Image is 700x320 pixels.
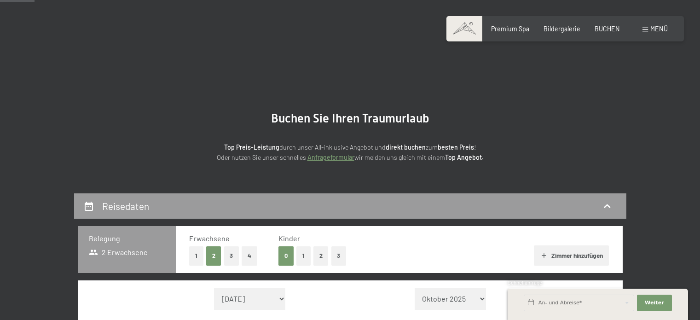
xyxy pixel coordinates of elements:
[206,246,221,265] button: 2
[534,245,609,266] button: Zimmer hinzufügen
[89,247,148,257] span: 2 Erwachsene
[386,143,426,151] strong: direkt buchen
[148,142,553,163] p: durch unser All-inklusive Angebot und zum ! Oder nutzen Sie unser schnelles wir melden uns gleich...
[224,246,239,265] button: 3
[224,143,279,151] strong: Top Preis-Leistung
[242,246,257,265] button: 4
[189,246,203,265] button: 1
[491,25,529,33] a: Premium Spa
[445,153,484,161] strong: Top Angebot.
[296,246,311,265] button: 1
[650,25,668,33] span: Menü
[278,234,300,243] span: Kinder
[645,299,664,307] span: Weiter
[102,200,149,212] h2: Reisedaten
[331,246,347,265] button: 3
[307,153,354,161] a: Anfrageformular
[508,279,542,285] span: Schnellanfrage
[637,295,672,311] button: Weiter
[544,25,580,33] a: Bildergalerie
[438,143,474,151] strong: besten Preis
[271,111,429,125] span: Buchen Sie Ihren Traumurlaub
[89,233,165,244] h3: Belegung
[595,25,620,33] a: BUCHEN
[278,246,294,265] button: 0
[313,246,329,265] button: 2
[189,234,230,243] span: Erwachsene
